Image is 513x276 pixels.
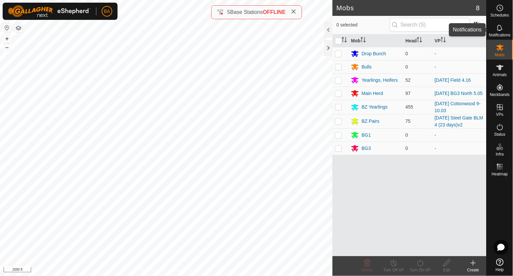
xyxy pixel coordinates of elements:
span: 0 [406,132,408,138]
p-sorticon: Activate to sort [417,38,422,43]
a: [DATE] Cottonwood 9-10.03 [435,101,481,113]
a: [DATE] Steel Gate BLM 4 (23 days)v2 [435,115,484,127]
div: BZ Yearlings [362,104,388,111]
div: BG1 [362,132,371,139]
td: - [432,142,487,155]
span: Delete [362,268,373,272]
span: 0 [406,51,408,56]
a: [DATE] Field 4.16 [435,77,471,83]
td: - [432,60,487,73]
div: Edit [434,267,460,273]
span: Neckbands [490,93,510,97]
p-sorticon: Activate to sort [441,38,446,43]
span: 97 [406,91,411,96]
div: Bulls [362,64,372,70]
td: - [432,128,487,142]
a: Privacy Policy [140,267,165,273]
h2: Mobs [336,4,476,12]
span: Status [494,132,505,136]
a: [DATE] BG3 North 5.05 [435,91,483,96]
span: 8 [476,3,480,13]
button: Map Layers [15,24,23,32]
div: Turn Off VP [381,267,407,273]
button: + [3,35,11,43]
th: VP [432,34,487,47]
div: Turn On VP [407,267,434,273]
td: - [432,47,487,60]
img: Gallagher Logo [8,5,91,17]
span: 75 [406,118,411,124]
div: Drop Bunch [362,50,386,57]
span: Notifications [489,33,511,37]
span: 5 [227,9,230,15]
span: BA [104,8,110,15]
span: Infra [496,152,504,156]
p-sorticon: Activate to sort [342,38,347,43]
div: BZ Pairs [362,118,380,125]
span: 0 [406,64,408,69]
span: Animals [493,73,507,77]
div: BG3 [362,145,371,152]
button: Reset Map [3,24,11,32]
p-sorticon: Activate to sort [361,38,366,43]
div: Yearlings, Heifers [362,77,398,84]
a: Help [487,256,513,274]
div: Main Herd [362,90,383,97]
th: Mob [348,34,403,47]
span: 0 [406,146,408,151]
th: Head [403,34,432,47]
div: Create [460,267,487,273]
button: – [3,43,11,51]
span: Heatmap [492,172,508,176]
span: Schedules [490,13,509,17]
input: Search (S) [390,18,470,32]
a: Contact Us [173,267,192,273]
span: Base Stations [230,9,263,15]
span: Help [496,268,504,272]
span: Mobs [495,53,505,57]
span: 455 [406,104,413,110]
span: OFFLINE [263,9,285,15]
span: VPs [496,113,503,116]
span: 52 [406,77,411,83]
span: 0 selected [336,22,389,28]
